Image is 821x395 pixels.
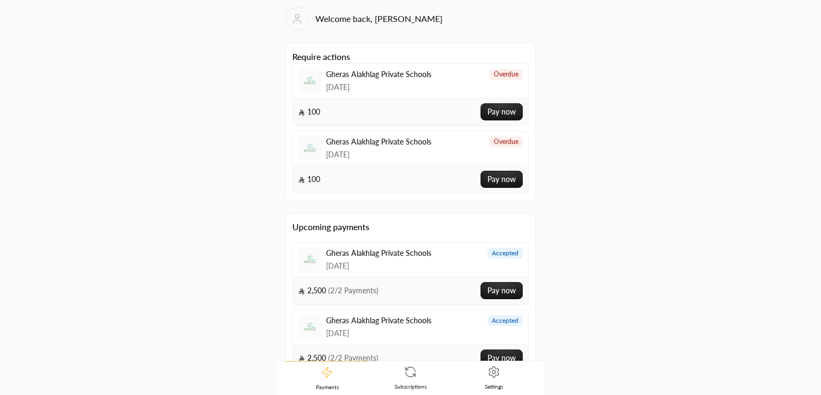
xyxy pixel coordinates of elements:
[292,131,529,194] a: LogoGheras Alakhlag Private Schools[DATE]overdue 100Pay now
[394,383,427,390] span: Subscriptions
[285,361,369,395] a: Payments
[298,285,378,296] span: 2,500
[328,353,378,362] span: ( 2/2 Payments )
[452,361,536,394] a: Settings
[492,249,518,257] span: accepted
[485,383,503,390] span: Settings
[369,361,452,394] a: Subscriptions
[298,174,320,185] span: 100
[292,309,529,373] a: LogoGheras Alakhlag Private Schools[DATE]accepted 2,500 (2/2 Payments)Pay now
[481,103,523,120] button: Pay now
[492,316,518,325] span: accepted
[300,250,320,269] img: Logo
[292,50,529,194] span: Require actions
[481,282,523,299] button: Pay now
[298,353,378,363] span: 2,500
[326,136,431,147] span: Gheras Alakhlag Private Schools
[315,12,443,25] h2: Welcome back, [PERSON_NAME]
[481,350,523,367] button: Pay now
[316,383,339,391] span: Payments
[326,328,431,339] span: [DATE]
[326,261,431,271] span: [DATE]
[292,63,529,126] a: LogoGheras Alakhlag Private Schools[DATE]overdue 100Pay now
[326,82,431,93] span: [DATE]
[328,286,378,295] span: ( 2/2 Payments )
[300,317,320,337] img: Logo
[326,149,431,160] span: [DATE]
[326,69,431,80] span: Gheras Alakhlag Private Schools
[292,242,529,305] a: LogoGheras Alakhlag Private Schools[DATE]accepted 2,500 (2/2 Payments)Pay now
[326,248,431,259] span: Gheras Alakhlag Private Schools
[326,315,431,326] span: Gheras Alakhlag Private Schools
[494,138,518,146] span: overdue
[300,71,320,90] img: Logo
[292,221,529,233] span: Upcoming payments
[300,139,320,158] img: Logo
[481,171,523,188] button: Pay now
[298,107,320,117] span: 100
[494,70,518,79] span: overdue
